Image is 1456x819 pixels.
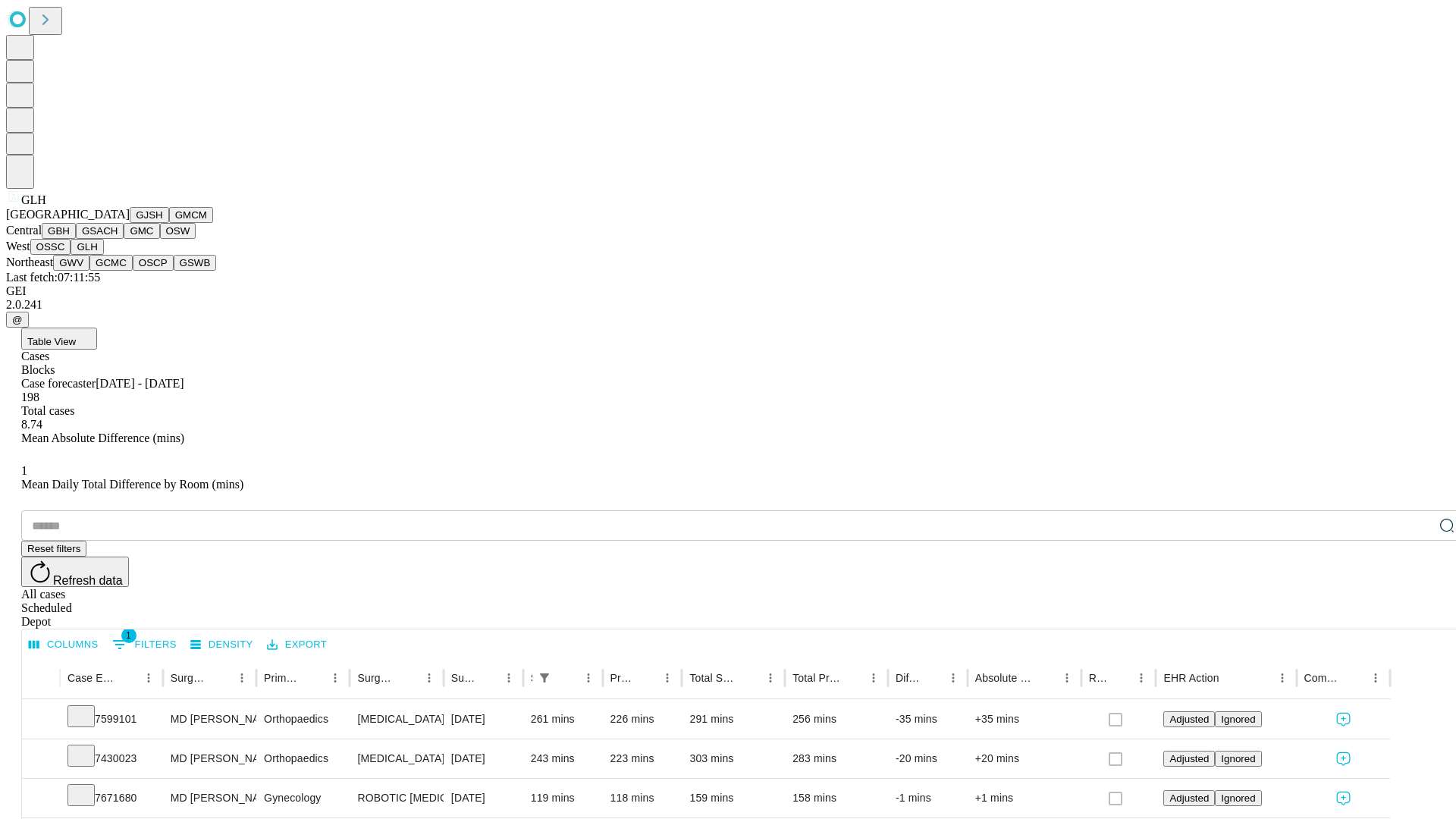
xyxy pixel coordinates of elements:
[187,633,257,657] button: Density
[921,667,943,689] button: Sort
[451,739,516,778] div: [DATE]
[30,707,52,733] button: Expand
[171,779,249,817] div: MD [PERSON_NAME]
[975,700,1074,739] div: +35 mins
[6,312,29,328] button: @
[531,672,532,684] div: Scheduled In Room Duration
[1089,672,1109,684] div: Resolved in EHR
[6,298,1450,312] div: 2.0.241
[1304,672,1342,684] div: Comments
[263,633,331,657] button: Export
[1221,753,1255,764] span: Ignored
[1109,667,1131,689] button: Sort
[842,667,863,689] button: Sort
[6,271,100,284] span: Last fetch: 07:11:55
[451,672,475,684] div: Surgery Date
[264,779,342,817] div: Gynecology
[451,700,516,739] div: [DATE]
[689,739,777,778] div: 303 mins
[1215,711,1261,727] button: Ignored
[53,574,123,587] span: Refresh data
[171,672,209,684] div: Surgeon Name
[689,700,777,739] div: 291 mins
[264,739,342,778] div: Orthopaedics
[498,667,519,689] button: Menu
[1131,667,1152,689] button: Menu
[264,700,342,739] div: Orthopaedics
[67,672,115,684] div: Case Epic Id
[635,667,657,689] button: Sort
[477,667,498,689] button: Sort
[792,779,880,817] div: 158 mins
[210,667,231,689] button: Sort
[21,418,42,431] span: 8.74
[130,207,169,223] button: GJSH
[896,739,960,778] div: -20 mins
[534,667,555,689] button: Show filters
[792,739,880,778] div: 283 mins
[25,633,102,657] button: Select columns
[169,207,213,223] button: GMCM
[689,672,737,684] div: Total Scheduled Duration
[1365,667,1386,689] button: Menu
[21,404,74,417] span: Total cases
[96,377,184,390] span: [DATE] - [DATE]
[1169,714,1209,725] span: Adjusted
[27,543,80,554] span: Reset filters
[610,672,635,684] div: Predicted In Room Duration
[160,223,196,239] button: OSW
[1169,753,1209,764] span: Adjusted
[975,779,1074,817] div: +1 mins
[531,700,595,739] div: 261 mins
[1169,792,1209,804] span: Adjusted
[896,700,960,739] div: -35 mins
[792,672,840,684] div: Total Predicted Duration
[760,667,781,689] button: Menu
[89,255,133,271] button: GCMC
[264,672,302,684] div: Primary Service
[357,700,435,739] div: [MEDICAL_DATA], ANT INTERBODY, BELOW C-2
[610,700,675,739] div: 226 mins
[171,700,249,739] div: MD [PERSON_NAME] [PERSON_NAME]
[1163,711,1215,727] button: Adjusted
[21,431,184,444] span: Mean Absolute Difference (mins)
[397,667,419,689] button: Sort
[689,779,777,817] div: 159 mins
[21,464,27,477] span: 1
[357,672,395,684] div: Surgery Name
[30,239,71,255] button: OSSC
[1272,667,1293,689] button: Menu
[1163,751,1215,767] button: Adjusted
[1163,672,1219,684] div: EHR Action
[27,336,76,347] span: Table View
[792,700,880,739] div: 256 mins
[21,541,86,557] button: Reset filters
[21,328,97,350] button: Table View
[67,739,155,778] div: 7430023
[6,224,42,237] span: Central
[6,208,130,221] span: [GEOGRAPHIC_DATA]
[1056,667,1078,689] button: Menu
[67,779,155,817] div: 7671680
[578,667,599,689] button: Menu
[1221,792,1255,804] span: Ignored
[76,223,124,239] button: GSACH
[534,667,555,689] div: 1 active filter
[975,672,1034,684] div: Absolute Difference
[21,391,39,403] span: 198
[1344,667,1365,689] button: Sort
[42,223,76,239] button: GBH
[1221,667,1242,689] button: Sort
[6,256,53,268] span: Northeast
[419,667,440,689] button: Menu
[863,667,884,689] button: Menu
[739,667,760,689] button: Sort
[108,632,180,657] button: Show filters
[1163,790,1215,806] button: Adjusted
[610,739,675,778] div: 223 mins
[12,314,23,325] span: @
[30,786,52,812] button: Expand
[67,700,155,739] div: 7599101
[21,193,46,206] span: GLH
[325,667,346,689] button: Menu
